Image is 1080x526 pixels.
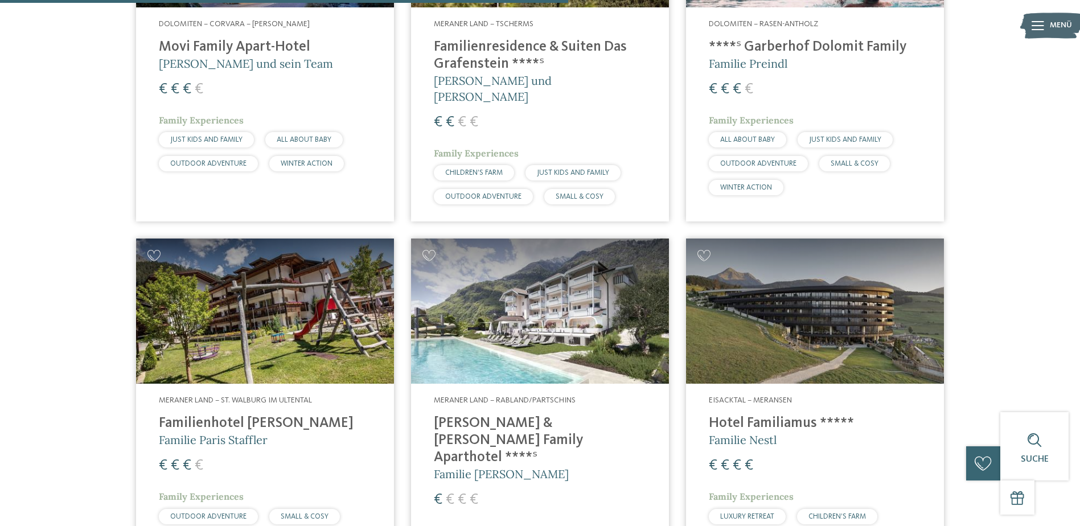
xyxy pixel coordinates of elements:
span: € [470,492,478,507]
span: € [745,458,753,473]
span: Family Experiences [709,114,794,126]
h4: Familienhotel [PERSON_NAME] [159,415,371,432]
h4: ****ˢ Garberhof Dolomit Family [709,39,921,56]
span: [PERSON_NAME] und sein Team [159,56,333,71]
span: € [470,115,478,130]
span: Eisacktal – Meransen [709,396,792,404]
span: JUST KIDS AND FAMILY [537,169,609,176]
span: € [183,82,191,97]
span: Familie Paris Staffler [159,433,268,447]
span: € [195,458,203,473]
span: SMALL & COSY [556,193,603,200]
span: JUST KIDS AND FAMILY [170,136,243,143]
span: € [721,82,729,97]
img: Familienhotels gesucht? Hier findet ihr die besten! [136,239,394,384]
span: Family Experiences [159,114,244,126]
span: Dolomiten – Corvara – [PERSON_NAME] [159,20,310,28]
span: ALL ABOUT BABY [277,136,331,143]
span: € [733,82,741,97]
span: Meraner Land – Tscherms [434,20,533,28]
span: Dolomiten – Rasen-Antholz [709,20,818,28]
span: € [159,82,167,97]
span: € [195,82,203,97]
span: € [709,82,717,97]
span: € [733,458,741,473]
h4: Familienresidence & Suiten Das Grafenstein ****ˢ [434,39,646,73]
span: Family Experiences [159,491,244,502]
span: € [709,458,717,473]
span: WINTER ACTION [720,184,772,191]
span: € [446,115,454,130]
span: Suche [1021,455,1049,464]
img: Familienhotels gesucht? Hier findet ihr die besten! [686,239,944,384]
span: LUXURY RETREAT [720,513,774,520]
span: Familie Preindl [709,56,787,71]
span: SMALL & COSY [281,513,328,520]
span: € [434,492,442,507]
span: € [721,458,729,473]
span: Family Experiences [709,491,794,502]
span: OUTDOOR ADVENTURE [170,160,247,167]
span: OUTDOOR ADVENTURE [720,160,796,167]
span: € [183,458,191,473]
span: CHILDREN’S FARM [445,169,503,176]
span: OUTDOOR ADVENTURE [170,513,247,520]
span: Meraner Land – St. Walburg im Ultental [159,396,312,404]
span: Familie [PERSON_NAME] [434,467,569,481]
span: € [159,458,167,473]
h4: Movi Family Apart-Hotel [159,39,371,56]
span: CHILDREN’S FARM [808,513,866,520]
span: JUST KIDS AND FAMILY [809,136,881,143]
span: Family Experiences [434,147,519,159]
span: € [458,115,466,130]
span: [PERSON_NAME] und [PERSON_NAME] [434,73,552,104]
span: Familie Nestl [709,433,777,447]
span: SMALL & COSY [831,160,878,167]
span: € [458,492,466,507]
span: € [434,115,442,130]
span: € [446,492,454,507]
img: Familienhotels gesucht? Hier findet ihr die besten! [411,239,669,384]
h4: [PERSON_NAME] & [PERSON_NAME] Family Aparthotel ****ˢ [434,415,646,466]
span: € [171,82,179,97]
span: ALL ABOUT BABY [720,136,775,143]
span: € [745,82,753,97]
span: WINTER ACTION [281,160,332,167]
span: OUTDOOR ADVENTURE [445,193,521,200]
span: € [171,458,179,473]
span: Meraner Land – Rabland/Partschins [434,396,576,404]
